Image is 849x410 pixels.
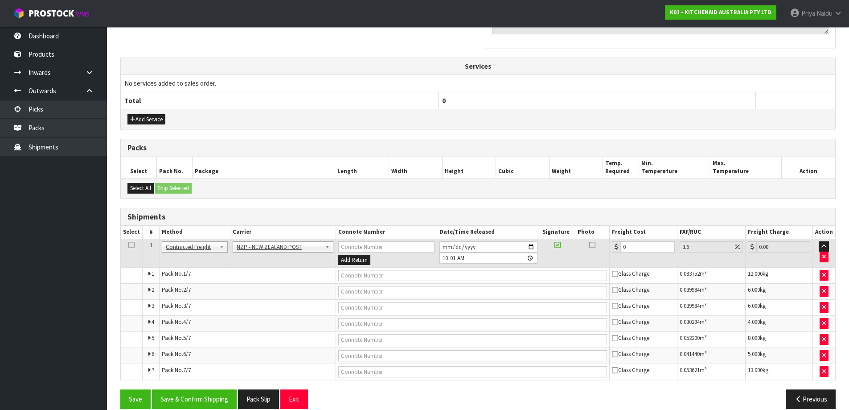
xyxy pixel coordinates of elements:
[237,242,321,253] span: NZP - NEW ZEALAND POST
[437,226,540,239] th: Date/Time Released
[665,5,776,20] a: K01 - KITCHENAID AUSTRALIA PTY LTD
[710,157,781,178] th: Max. Temperature
[670,8,771,16] strong: K01 - KITCHENAID AUSTRALIA PTY LTD
[280,389,308,409] button: Exit
[756,241,810,253] input: Freight Charge
[238,389,279,409] button: Pack Slip
[152,318,154,326] span: 4
[812,226,835,239] th: Action
[389,157,442,178] th: Width
[127,183,154,194] button: Select All
[705,366,707,372] sup: 3
[338,270,607,281] input: Connote Number
[152,334,154,342] span: 5
[612,270,649,277] span: Glass Charge
[121,75,835,92] td: No services added to sales order.
[745,348,812,364] td: kg
[612,350,649,358] span: Glass Charge
[705,350,707,356] sup: 3
[29,8,74,19] span: ProStock
[121,157,156,178] th: Select
[183,270,191,277] span: 1/7
[127,114,165,125] button: Add Service
[338,318,607,329] input: Connote Number
[183,334,191,342] span: 5/7
[748,334,760,342] span: 8.000
[748,318,760,326] span: 4.000
[677,364,745,380] td: m
[442,157,496,178] th: Height
[782,157,835,178] th: Action
[496,157,550,178] th: Cubic
[612,286,649,294] span: Glass Charge
[183,302,191,310] span: 3/7
[745,316,812,332] td: kg
[677,268,745,284] td: m
[612,366,649,374] span: Glass Charge
[680,241,733,253] input: Freight Adjustment
[152,366,154,374] span: 7
[748,302,760,310] span: 6.000
[745,284,812,300] td: kg
[13,8,25,19] img: cube-alt.png
[152,270,154,277] span: 1
[338,366,607,377] input: Connote Number
[677,332,745,348] td: m
[612,318,649,326] span: Glass Charge
[338,334,607,345] input: Connote Number
[745,226,812,239] th: Freight Charge
[603,157,639,178] th: Temp. Required
[745,268,812,284] td: kg
[680,334,700,342] span: 0.052200
[160,226,230,239] th: Method
[160,316,336,332] td: Pack No.
[705,334,707,340] sup: 3
[183,366,191,374] span: 7/7
[786,389,836,409] button: Previous
[442,96,446,105] span: 0
[550,157,603,178] th: Weight
[680,350,700,358] span: 0.041440
[610,226,677,239] th: Freight Cost
[816,9,833,17] span: Naidu
[160,300,336,316] td: Pack No.
[338,241,435,253] input: Connote Number
[143,226,160,239] th: #
[748,286,760,294] span: 6.000
[745,364,812,380] td: kg
[677,226,745,239] th: FAF/RUC
[680,318,700,326] span: 0.030294
[183,286,191,294] span: 2/7
[338,286,607,297] input: Connote Number
[540,226,575,239] th: Signature
[680,366,700,374] span: 0.053621
[336,226,437,239] th: Connote Number
[677,316,745,332] td: m
[801,9,815,17] span: Priya
[160,268,336,284] td: Pack No.
[183,350,191,358] span: 6/7
[160,348,336,364] td: Pack No.
[160,364,336,380] td: Pack No.
[155,183,192,194] button: Ship Selected
[748,366,763,374] span: 13.000
[677,284,745,300] td: m
[150,241,152,249] span: 1
[152,302,154,310] span: 3
[160,332,336,348] td: Pack No.
[680,270,700,277] span: 0.083752
[680,302,700,310] span: 0.039984
[152,389,237,409] button: Save & Confirm Shipping
[745,332,812,348] td: kg
[120,389,151,409] button: Save
[745,300,812,316] td: kg
[76,10,90,18] small: WMS
[338,350,607,361] input: Connote Number
[152,350,154,358] span: 6
[338,255,370,265] button: Add Return
[160,284,336,300] td: Pack No.
[575,226,609,239] th: Photo
[612,302,649,310] span: Glass Charge
[705,286,707,291] sup: 3
[338,302,607,313] input: Connote Number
